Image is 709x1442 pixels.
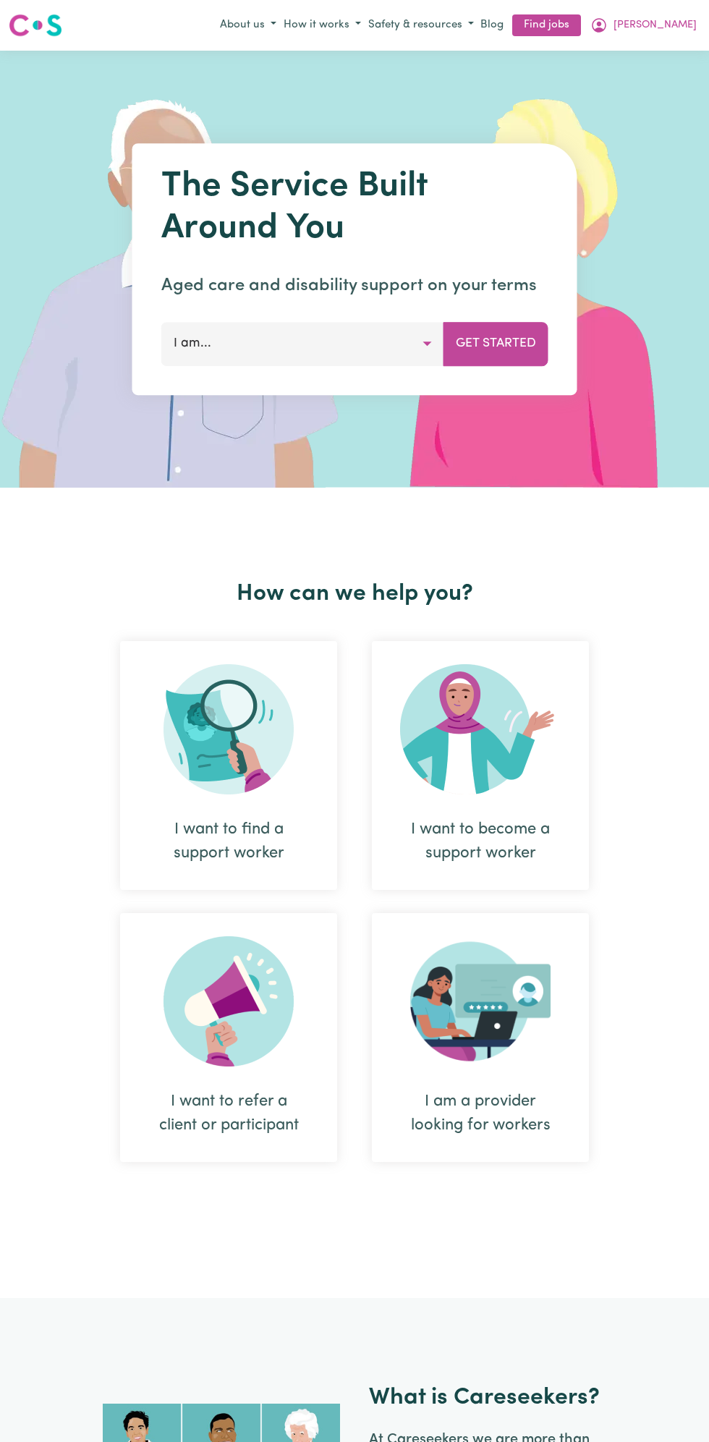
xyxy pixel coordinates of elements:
[400,664,561,794] img: Become Worker
[155,818,302,865] div: I want to find a support worker
[120,641,337,890] div: I want to find a support worker
[161,273,548,299] p: Aged care and disability support on your terms
[216,14,280,38] button: About us
[587,13,700,38] button: My Account
[155,1090,302,1137] div: I want to refer a client or participant
[614,17,697,33] span: [PERSON_NAME]
[161,322,444,365] button: I am...
[443,322,548,365] button: Get Started
[280,14,365,38] button: How it works
[407,1090,554,1137] div: I am a provider looking for workers
[161,166,548,250] h1: The Service Built Around You
[512,14,581,37] a: Find jobs
[369,1384,600,1412] h2: What is Careseekers?
[9,12,62,38] img: Careseekers logo
[164,664,294,794] img: Search
[407,818,554,865] div: I want to become a support worker
[365,14,477,38] button: Safety & resources
[103,580,606,608] h2: How can we help you?
[164,936,294,1066] img: Refer
[9,9,62,42] a: Careseekers logo
[372,641,589,890] div: I want to become a support worker
[410,936,551,1066] img: Provider
[120,913,337,1162] div: I want to refer a client or participant
[477,14,506,37] a: Blog
[372,913,589,1162] div: I am a provider looking for workers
